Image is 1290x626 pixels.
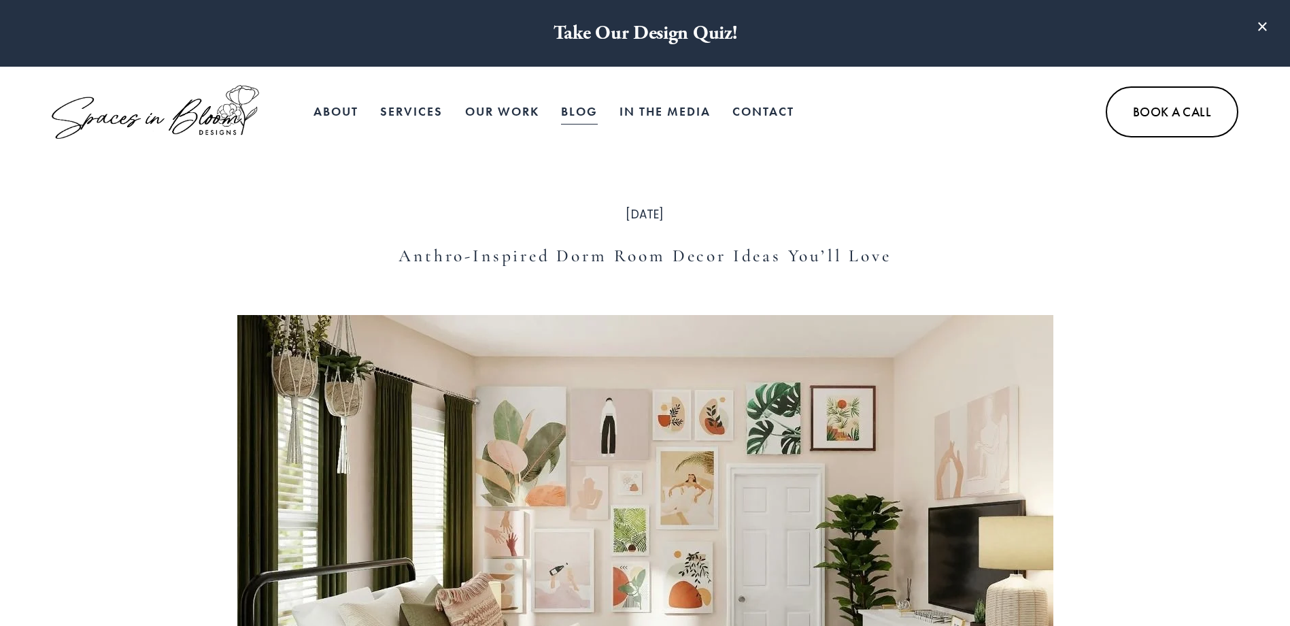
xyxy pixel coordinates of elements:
a: Contact [732,98,794,125]
span: Services [380,99,443,125]
a: Book A Call [1106,86,1238,137]
h1: Anthro-Inspired Dorm Room Decor Ideas You’ll Love [237,244,1053,268]
span: [DATE] [626,206,664,223]
a: About [313,98,358,125]
img: Spaces in Bloom Designs [52,85,259,139]
a: In the Media [619,98,711,125]
a: Blog [561,98,598,125]
a: folder dropdown [380,98,443,125]
a: Our Work [465,98,539,125]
